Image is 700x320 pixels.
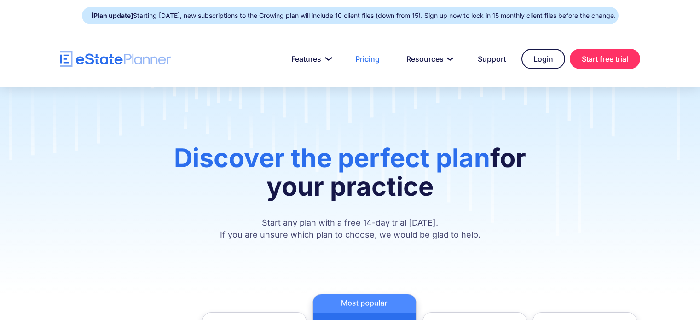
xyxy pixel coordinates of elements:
[154,144,546,210] h1: for your practice
[174,142,490,174] span: Discover the perfect plan
[60,51,171,67] a: home
[521,49,565,69] a: Login
[91,12,133,19] strong: [Plan update]
[91,9,616,22] div: Starting [DATE], new subscriptions to the Growing plan will include 10 client files (down from 15...
[395,50,462,68] a: Resources
[467,50,517,68] a: Support
[280,50,340,68] a: Features
[154,217,546,241] p: Start any plan with a free 14-day trial [DATE]. If you are unsure which plan to choose, we would ...
[570,49,640,69] a: Start free trial
[344,50,391,68] a: Pricing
